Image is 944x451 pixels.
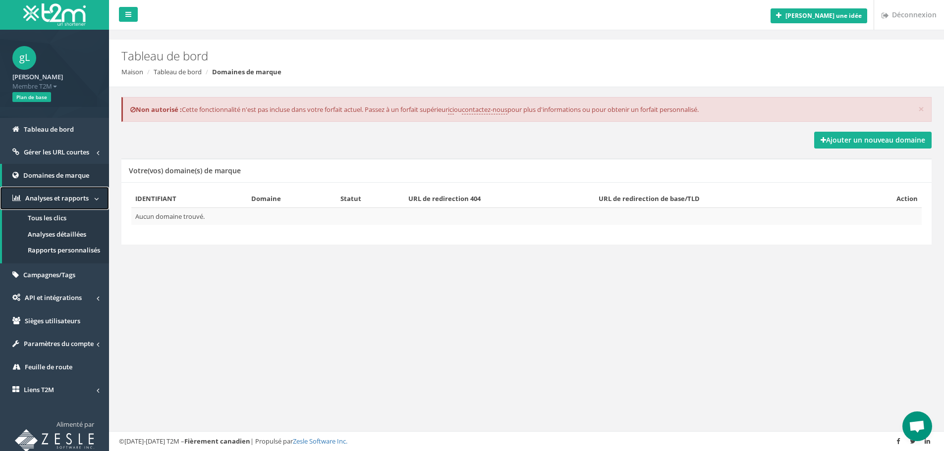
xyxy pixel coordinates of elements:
button: [PERSON_NAME] une idée [771,8,867,23]
font: Rapports personnalisés [28,246,100,254]
div: Open chat [902,411,932,441]
font: Fièrement canadien [184,437,250,446]
font: Tableau de bord [24,125,74,134]
img: T2M [23,3,86,26]
font: pour plus d'informations ou pour obtenir un forfait personnalisé. [507,105,699,114]
a: Zesle Software Inc. [293,437,347,446]
a: Analyses détaillées [2,226,109,243]
font: Campagnes/Tags [23,270,75,279]
font: gL [19,50,30,64]
font: Gérer les URL courtes [24,148,89,156]
font: ©[DATE]-[DATE] T2M – [119,437,184,446]
font: Analyses détaillées [28,230,86,239]
font: [PERSON_NAME] une idée [785,11,862,20]
font: Statut [340,194,361,203]
font: Tous les clics [28,213,66,222]
font: Membre T2M [12,82,52,91]
font: Déconnexion [892,10,937,19]
font: API et intégrations [25,293,82,302]
a: [PERSON_NAME] Membre T2M [12,70,97,91]
font: IDENTIFIANT [135,194,176,203]
font: Domaines de marque [23,171,89,180]
font: Aucun domaine trouvé. [135,212,205,221]
a: contactez-nous [462,105,507,114]
a: ici [448,105,454,114]
a: Ajouter un nouveau domaine [814,132,932,149]
font: Cette fonctionnalité n'est pas incluse dans votre forfait actuel. Passez à un forfait supérieur [182,105,448,114]
a: Tous les clics [2,210,109,226]
font: URL de redirection de base/TLD [599,194,700,203]
font: Analyses et rapports [25,194,89,202]
font: Domaine [251,194,281,203]
font: Plan de base [16,94,47,100]
font: Liens T2M [24,385,54,394]
a: Tableau de bord [154,67,202,76]
font: Non autorisé : [136,105,182,114]
font: | Propulsé par [250,437,293,446]
font: Action [896,194,918,203]
font: [PERSON_NAME] [12,72,63,81]
font: Feuille de route [25,362,72,371]
font: URL de redirection 404 [408,194,481,203]
font: Sièges utilisateurs [25,316,80,325]
font: Domaines de marque [212,67,281,76]
font: × [918,102,924,116]
a: Rapports personnalisés [2,242,109,258]
font: Alimenté par [56,420,94,429]
font: ou [454,105,462,114]
font: Votre(vos) domaine(s) de marque [129,166,241,175]
a: Maison [121,67,143,76]
font: Ajouter un nouveau domaine [826,135,925,145]
font: Tableau de bord [121,48,208,64]
font: Paramètres du compte [24,339,94,348]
